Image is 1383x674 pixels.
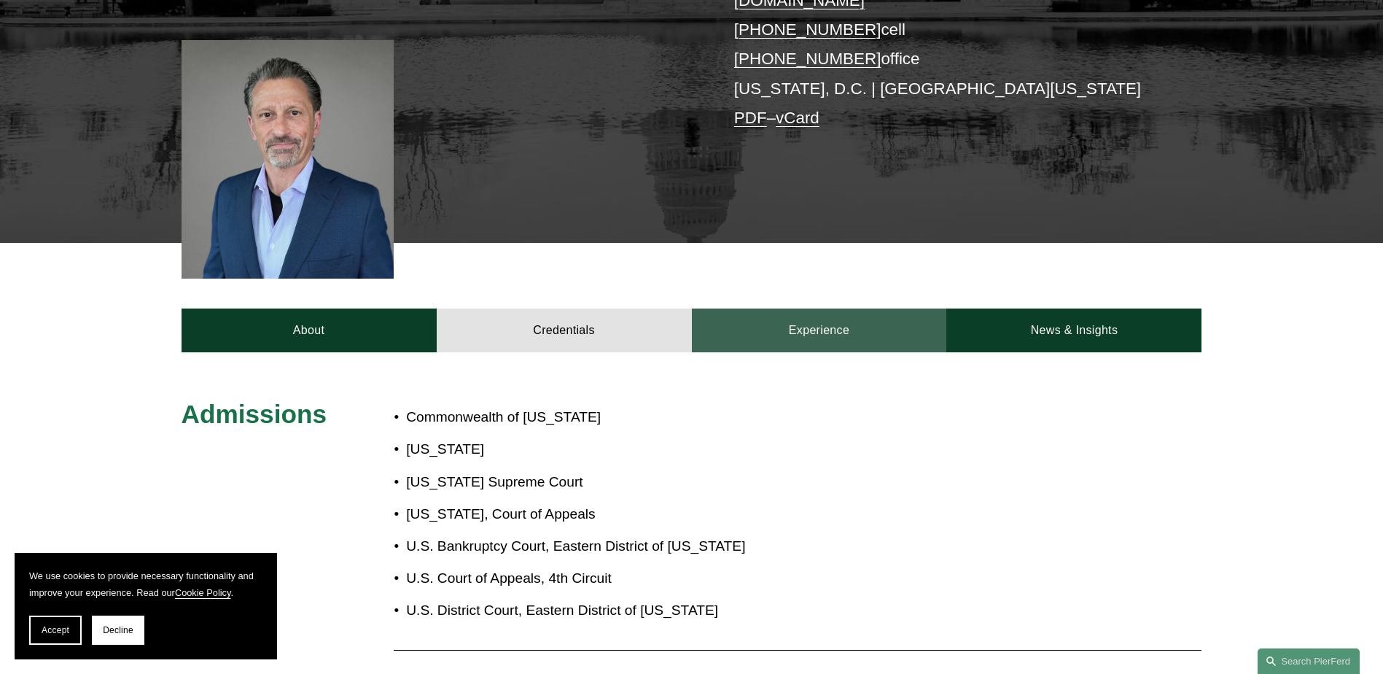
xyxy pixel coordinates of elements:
[182,309,437,352] a: About
[175,587,231,598] a: Cookie Policy
[406,502,776,527] p: [US_STATE], Court of Appeals
[92,616,144,645] button: Decline
[734,50,881,68] a: [PHONE_NUMBER]
[29,616,82,645] button: Accept
[15,553,277,659] section: Cookie banner
[406,598,776,624] p: U.S. District Court, Eastern District of [US_STATE]
[406,405,776,430] p: Commonwealth of [US_STATE]
[734,20,881,39] a: [PHONE_NUMBER]
[692,309,947,352] a: Experience
[1258,648,1360,674] a: Search this site
[406,534,776,559] p: U.S. Bankruptcy Court, Eastern District of [US_STATE]
[406,566,776,592] p: U.S. Court of Appeals, 4th Circuit
[406,470,776,495] p: [US_STATE] Supreme Court
[734,109,767,127] a: PDF
[29,568,262,601] p: We use cookies to provide necessary functionality and improve your experience. Read our .
[103,625,133,635] span: Decline
[776,109,819,127] a: vCard
[42,625,69,635] span: Accept
[406,437,776,462] p: [US_STATE]
[182,400,327,428] span: Admissions
[946,309,1201,352] a: News & Insights
[437,309,692,352] a: Credentials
